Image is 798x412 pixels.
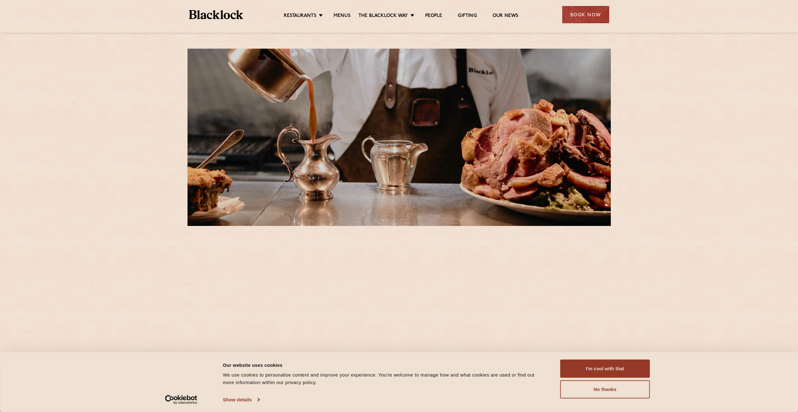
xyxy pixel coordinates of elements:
[189,10,243,19] img: BL_Textured_Logo-footer-cropped.svg
[562,6,609,23] div: Book Now
[358,13,408,20] a: The Blacklock Way
[560,360,650,378] button: I'm cool with that
[458,13,477,20] a: Gifting
[223,371,546,386] div: We use cookies to personalise content and improve your experience. You're welcome to manage how a...
[493,13,519,20] a: Our News
[284,13,316,20] a: Restaurants
[154,395,209,404] a: Usercentrics Cookiebot - opens in a new window
[560,380,650,399] button: No thanks
[223,361,546,369] div: Our website uses cookies
[223,395,259,404] a: Show details
[334,13,351,20] a: Menus
[425,13,442,20] a: People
